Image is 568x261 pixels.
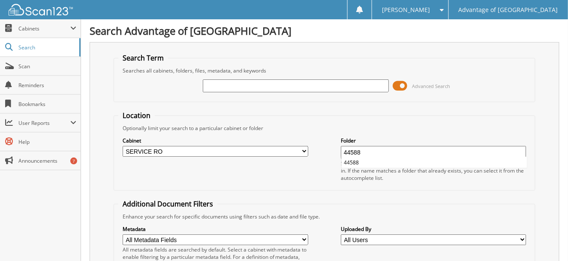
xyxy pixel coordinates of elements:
legend: Additional Document Filters [118,199,217,209]
legend: Search Term [118,53,168,63]
span: Advanced Search [412,83,451,89]
span: Scan [18,63,76,70]
span: Bookmarks [18,100,76,108]
li: 44588 [342,157,527,168]
div: 7 [70,158,77,164]
img: scan123-logo-white.svg [9,4,73,15]
h1: Search Advantage of [GEOGRAPHIC_DATA] [90,24,559,38]
span: Advantage of [GEOGRAPHIC_DATA] [459,7,558,12]
label: Folder [341,137,526,144]
label: Metadata [123,225,308,233]
label: Uploaded By [341,225,526,233]
span: Cabinets [18,25,70,32]
span: User Reports [18,119,70,127]
label: Cabinet [123,137,308,144]
div: Enhance your search for specific documents using filters such as date and file type. [118,213,531,220]
div: Select a cabinet and begin typing the name of the folder you want to search in. If the name match... [341,160,526,182]
span: Search [18,44,75,51]
span: Reminders [18,82,76,89]
div: Optionally limit your search to a particular cabinet or folder [118,124,531,132]
span: [PERSON_NAME] [382,7,430,12]
div: Searches all cabinets, folders, files, metadata, and keywords [118,67,531,74]
span: Help [18,138,76,146]
span: Announcements [18,157,76,164]
legend: Location [118,111,155,120]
